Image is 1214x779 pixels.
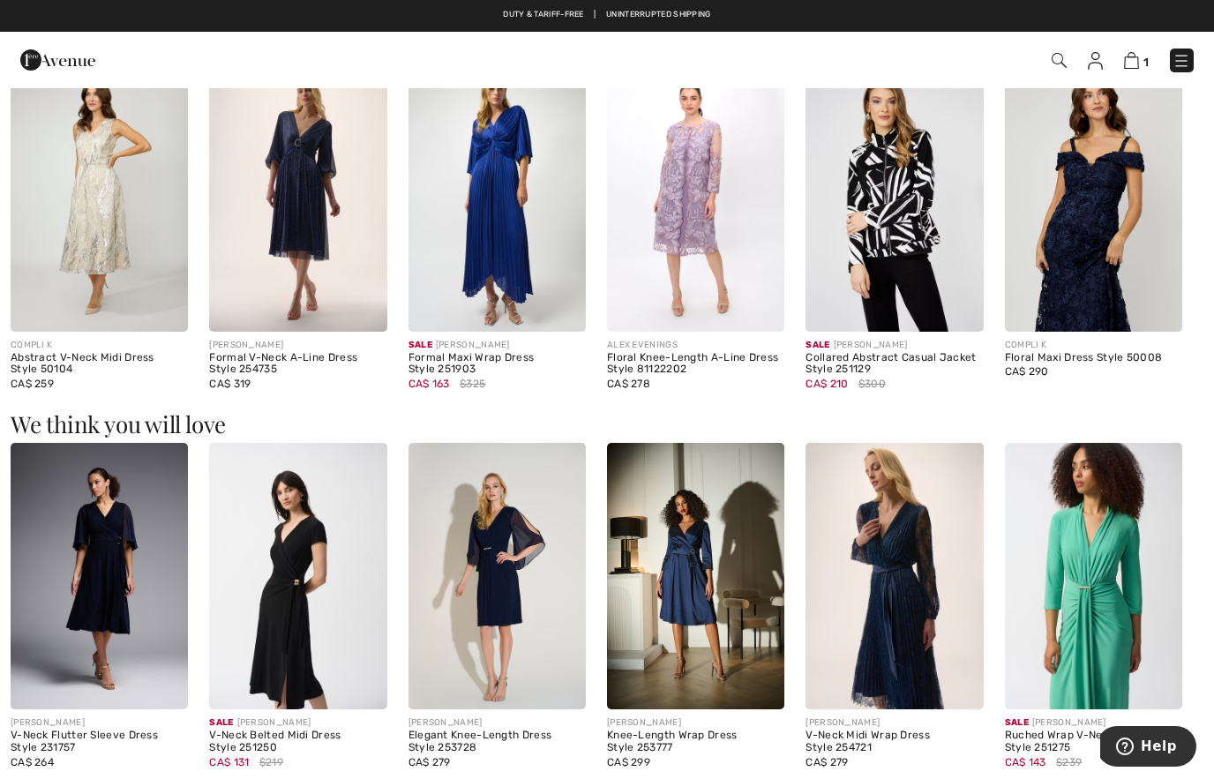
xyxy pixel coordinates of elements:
span: $219 [259,754,283,770]
img: Ruched Wrap V-Neck Dress Style 251275 [1005,443,1182,709]
div: [PERSON_NAME] [209,339,386,352]
span: 1 [1143,56,1149,69]
div: ALEX EVENINGS [607,339,784,352]
div: COMPLI K [11,339,188,352]
div: [PERSON_NAME] [408,716,586,730]
img: V-Neck Flutter Sleeve Dress Style 231757 [11,443,188,709]
img: Menu [1173,52,1190,70]
span: CA$ 279 [408,756,451,768]
img: Collared Abstract Casual Jacket Style 251129 [806,65,983,332]
div: [PERSON_NAME] [11,716,188,730]
div: Elegant Knee-Length Dress Style 253728 [408,730,586,754]
div: Ruched Wrap V-Neck Dress Style 251275 [1005,730,1182,754]
div: [PERSON_NAME] [607,716,784,730]
img: Formal V-Neck A-Line Dress Style 254735 [209,65,386,332]
div: Floral Maxi Dress Style 50008 [1005,352,1182,364]
div: COMPLI K [1005,339,1182,352]
img: V-Neck Midi Wrap Dress Style 254721 [806,443,983,709]
div: Floral Knee-Length A-Line Dress Style 81122202 [607,352,784,377]
div: V-Neck Midi Wrap Dress Style 254721 [806,730,983,754]
span: CA$ 319 [209,378,251,390]
span: CA$ 279 [806,756,848,768]
div: Formal V-Neck A-Line Dress Style 254735 [209,352,386,377]
div: [PERSON_NAME] [806,339,983,352]
div: V-Neck Flutter Sleeve Dress Style 231757 [11,730,188,754]
span: $325 [460,376,485,392]
a: 1ère Avenue [20,50,95,67]
img: 1ère Avenue [20,42,95,78]
span: CA$ 143 [1005,756,1046,768]
span: $300 [858,376,886,392]
iframe: Opens a widget where you can find more information [1100,726,1196,770]
div: Abstract V-Neck Midi Dress Style 50104 [11,352,188,377]
div: [PERSON_NAME] [408,339,586,352]
div: Collared Abstract Casual Jacket Style 251129 [806,352,983,377]
img: Abstract V-Neck Midi Dress Style 50104 [11,65,188,332]
span: CA$ 278 [607,378,650,390]
a: Duty & tariff-free | Uninterrupted shipping [503,10,710,19]
span: Sale [408,340,432,350]
img: Formal Maxi Wrap Dress Style 251903 [408,65,586,332]
h3: We think you will love [11,413,1203,436]
div: [PERSON_NAME] [209,716,386,730]
div: Knee-Length Wrap Dress Style 253777 [607,730,784,754]
span: CA$ 264 [11,756,54,768]
span: Sale [806,340,829,350]
span: CA$ 299 [607,756,650,768]
span: CA$ 163 [408,378,450,390]
div: [PERSON_NAME] [1005,716,1182,730]
div: [PERSON_NAME] [806,716,983,730]
span: CA$ 259 [11,378,54,390]
img: V-Neck Belted Midi Dress Style 251250 [209,443,386,709]
span: $239 [1056,754,1082,770]
span: CA$ 210 [806,378,848,390]
img: Floral Knee-Length A-Line Dress Style 81122202 [607,65,784,332]
span: Sale [209,717,233,728]
img: Elegant Knee-Length Dress Style 253728 [408,443,586,709]
img: Knee-Length Wrap Dress Style 253777 [607,443,784,709]
img: Shopping Bag [1124,52,1139,69]
span: CA$ 290 [1005,365,1049,378]
div: V-Neck Belted Midi Dress Style 251250 [209,730,386,754]
a: 1 [1124,49,1149,71]
img: My Info [1088,52,1103,70]
span: CA$ 131 [209,756,249,768]
div: Formal Maxi Wrap Dress Style 251903 [408,352,586,377]
img: Floral Maxi Dress Style 50008 [1005,65,1182,332]
img: Search [1052,53,1067,68]
span: Sale [1005,717,1029,728]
